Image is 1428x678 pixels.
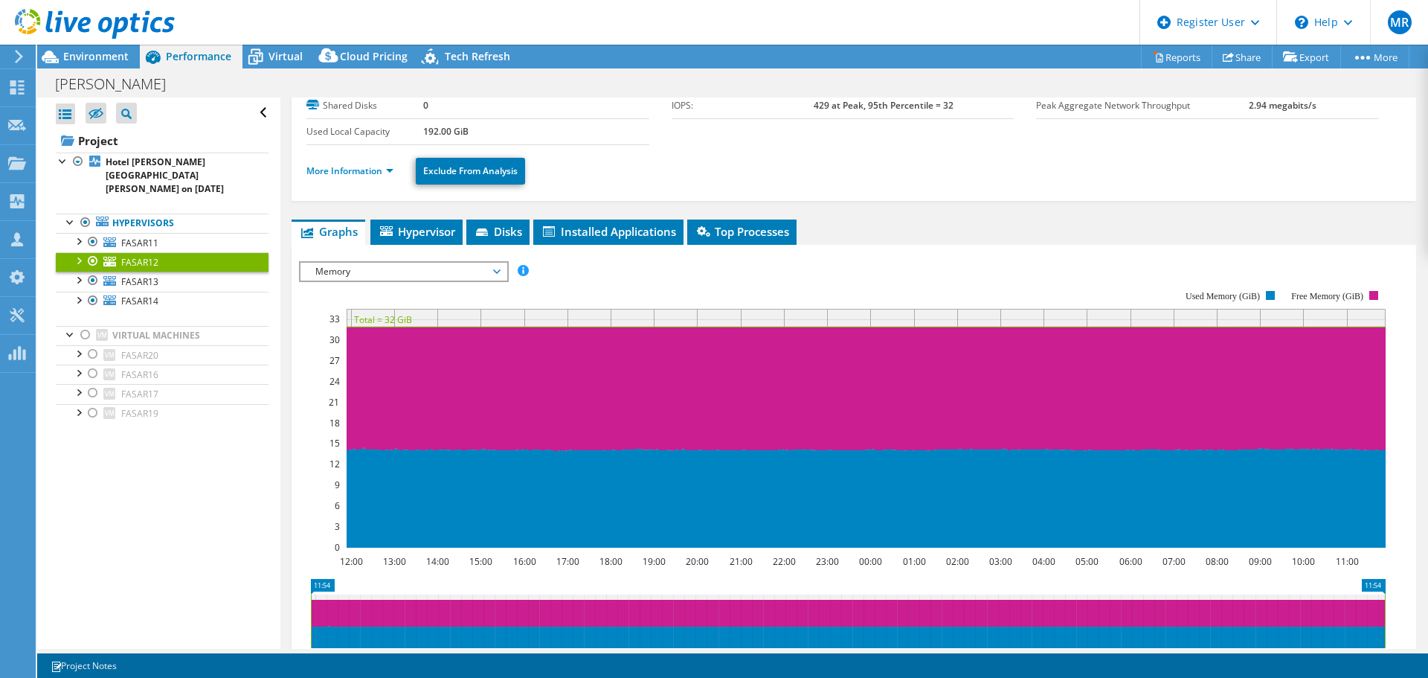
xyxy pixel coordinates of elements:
text: 08:00 [1206,555,1229,568]
a: FASAR14 [56,292,268,311]
text: 00:00 [859,555,882,568]
text: 30 [329,333,340,346]
a: FASAR11 [56,233,268,252]
span: Virtual [268,49,303,63]
text: 6 [335,499,340,512]
a: FASAR19 [56,404,268,423]
label: Used Local Capacity [306,124,423,139]
a: Project Notes [40,656,127,675]
a: FASAR16 [56,365,268,384]
a: Share [1212,45,1273,68]
span: FASAR14 [121,295,158,307]
a: More [1340,45,1409,68]
a: Hypervisors [56,214,268,233]
text: 9 [335,479,340,491]
text: Free Memory (GiB) [1292,291,1364,301]
span: Graphs [299,224,358,239]
text: 21:00 [730,555,753,568]
a: Exclude From Analysis [416,158,525,185]
text: 12 [329,458,340,470]
text: 13:00 [383,555,406,568]
label: Shared Disks [306,98,423,113]
text: 20:00 [686,555,709,568]
span: Hypervisor [378,224,455,239]
text: 24 [329,375,340,388]
span: FASAR13 [121,275,158,288]
span: Disks [474,224,522,239]
span: FASAR17 [121,388,158,400]
text: 21 [329,396,339,409]
a: Hotel [PERSON_NAME] [GEOGRAPHIC_DATA][PERSON_NAME] on [DATE] [56,153,268,199]
text: 02:00 [946,555,969,568]
text: 18:00 [599,555,623,568]
text: 0 [335,541,340,554]
text: 12:00 [340,555,363,568]
span: Memory [308,263,499,281]
span: Tech Refresh [445,49,510,63]
a: Virtual Machines [56,326,268,345]
a: Reports [1141,45,1212,68]
span: Performance [166,49,231,63]
text: 09:00 [1249,555,1272,568]
a: FASAR17 [56,384,268,403]
text: 14:00 [426,555,449,568]
b: 192.00 GiB [423,125,469,138]
span: Top Processes [695,224,789,239]
span: Cloud Pricing [340,49,408,63]
text: 06:00 [1119,555,1142,568]
text: 33 [329,313,340,325]
text: 03:00 [989,555,1012,568]
text: 22:00 [773,555,796,568]
text: 07:00 [1162,555,1186,568]
span: Environment [63,49,129,63]
text: Used Memory (GiB) [1186,291,1260,301]
text: 23:00 [816,555,839,568]
a: FASAR13 [56,272,268,291]
h1: [PERSON_NAME] [48,76,189,92]
a: Export [1272,45,1341,68]
text: 16:00 [513,555,536,568]
span: MR [1388,10,1412,34]
text: 11:00 [1336,555,1359,568]
a: FASAR12 [56,252,268,272]
label: IOPS: [672,98,814,113]
text: 18 [329,417,340,429]
text: 19:00 [643,555,666,568]
text: 05:00 [1075,555,1099,568]
span: FASAR19 [121,407,158,420]
span: FASAR20 [121,349,158,362]
text: Total = 32 GiB [354,313,412,326]
span: Installed Applications [541,224,676,239]
text: 01:00 [903,555,926,568]
text: 04:00 [1032,555,1055,568]
b: 0 [423,99,428,112]
a: Project [56,129,268,153]
text: 17:00 [556,555,579,568]
label: Peak Aggregate Network Throughput [1036,98,1249,113]
text: 15 [329,437,340,450]
span: FASAR12 [121,256,158,269]
text: 10:00 [1292,555,1315,568]
span: FASAR11 [121,237,158,249]
text: 15:00 [469,555,492,568]
text: 3 [335,520,340,533]
svg: \n [1295,16,1308,29]
a: More Information [306,164,393,177]
span: FASAR16 [121,368,158,381]
text: 27 [329,354,340,367]
b: 2.94 megabits/s [1249,99,1316,112]
b: Hotel [PERSON_NAME] [GEOGRAPHIC_DATA][PERSON_NAME] on [DATE] [106,156,224,195]
b: 429 at Peak, 95th Percentile = 32 [814,99,953,112]
a: FASAR20 [56,345,268,365]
